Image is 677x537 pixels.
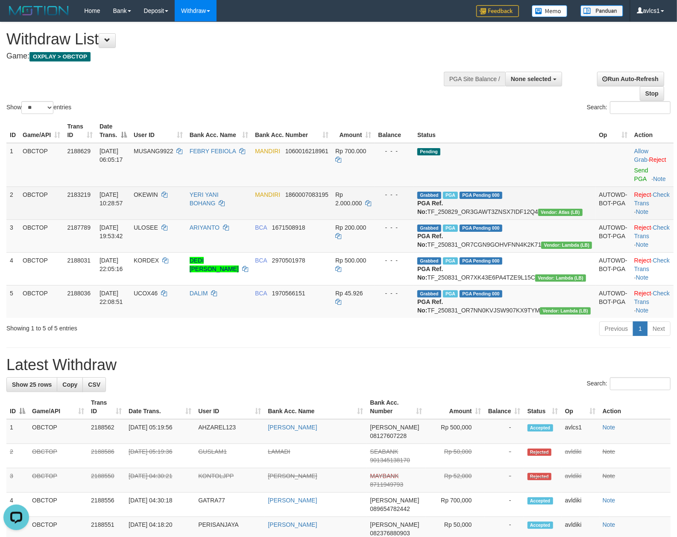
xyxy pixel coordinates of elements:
span: PGA Pending [460,257,502,265]
th: Action [631,119,674,143]
a: Note [653,175,666,182]
span: Marked by avlcs2 [443,192,458,199]
td: - [485,444,524,468]
span: · [634,148,649,163]
button: None selected [505,72,562,86]
th: Bank Acc. Name: activate to sort column ascending [186,119,252,143]
a: DALIM [190,290,208,297]
th: Action [599,395,671,419]
span: Copy 082376880903 to clipboard [370,530,410,537]
td: Rp 50,000 [426,444,485,468]
span: Copy 1671508918 to clipboard [272,224,305,231]
td: · [631,143,674,187]
span: Vendor URL: https://dashboard.q2checkout.com/secure [535,274,586,282]
th: Date Trans.: activate to sort column descending [96,119,130,143]
td: OBCTOP [29,444,88,468]
td: 2188556 [88,493,125,517]
td: TF_250831_OR7XK43E6PA4TZE9L15C [414,252,595,285]
td: AHZAREL123 [195,419,264,444]
span: MUSANG9922 [134,148,173,155]
a: Show 25 rows [6,377,57,392]
span: KORDEX [134,257,159,264]
th: Game/API: activate to sort column ascending [29,395,88,419]
span: Rp 500.000 [335,257,366,264]
span: Marked by avlcs1 [443,290,458,298]
td: - [485,419,524,444]
span: MANDIRI [255,191,280,198]
td: - [485,468,524,493]
span: Copy 1060016218961 to clipboard [285,148,328,155]
td: GATRA77 [195,493,264,517]
a: Previous [599,321,633,336]
span: Rp 2.000.000 [335,191,362,207]
td: avldiki [562,444,599,468]
td: avlcs1 [562,419,599,444]
td: 2188550 [88,468,125,493]
td: · · [631,219,674,252]
th: Amount: activate to sort column ascending [332,119,375,143]
th: Op: activate to sort column ascending [562,395,599,419]
span: MANDIRI [255,148,280,155]
a: LAMADI [268,448,290,455]
b: PGA Ref. No: [417,200,443,215]
a: 1 [633,321,648,336]
img: panduan.png [580,5,623,17]
span: [PERSON_NAME] [370,497,419,504]
span: BCA [255,224,267,231]
a: Note [636,274,649,281]
span: UCOX46 [134,290,158,297]
td: AUTOWD-BOT-PGA [595,252,631,285]
td: TF_250829_OR3GAWT3ZNSX7IDF12Q4 [414,187,595,219]
a: Next [647,321,671,336]
td: 3 [6,468,29,493]
a: Note [636,241,649,248]
img: Feedback.jpg [476,5,519,17]
a: Reject [649,156,666,163]
a: Check Trans [634,257,670,272]
a: Check Trans [634,224,670,239]
a: Note [636,307,649,314]
a: Reject [634,224,651,231]
span: 2188031 [67,257,91,264]
td: · · [631,187,674,219]
td: · · [631,252,674,285]
span: OXPLAY > OBCTOP [29,52,91,61]
span: Copy 2970501978 to clipboard [272,257,305,264]
span: Grabbed [417,192,441,199]
th: Balance [375,119,414,143]
div: - - - [378,223,411,232]
a: Send PGA [634,167,648,182]
td: AUTOWD-BOT-PGA [595,285,631,318]
a: [PERSON_NAME] [268,497,317,504]
span: Copy 901345138170 to clipboard [370,457,410,464]
td: avldiki [562,493,599,517]
td: AUTOWD-BOT-PGA [595,187,631,219]
a: ARIYANTO [190,224,220,231]
td: 3 [6,219,19,252]
a: Reject [634,290,651,297]
label: Search: [587,377,671,390]
span: PGA Pending [460,192,502,199]
span: Accepted [528,424,553,432]
td: AUTOWD-BOT-PGA [595,219,631,252]
div: PGA Site Balance / [444,72,505,86]
div: - - - [378,256,411,265]
span: 2183219 [67,191,91,198]
a: [PERSON_NAME] [268,424,317,431]
input: Search: [610,101,671,114]
h4: Game: [6,52,443,61]
th: ID: activate to sort column descending [6,395,29,419]
a: Reject [634,257,651,264]
th: User ID: activate to sort column ascending [130,119,186,143]
td: 4 [6,252,19,285]
th: ID [6,119,19,143]
td: 2188586 [88,444,125,468]
th: Bank Acc. Name: activate to sort column ascending [264,395,366,419]
div: - - - [378,190,411,199]
span: Copy [62,381,77,388]
span: ULOSEE [134,224,158,231]
span: Accepted [528,522,553,529]
span: [PERSON_NAME] [370,521,419,528]
a: FEBRY FEBIOLA [190,148,236,155]
span: [PERSON_NAME] [370,424,419,431]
